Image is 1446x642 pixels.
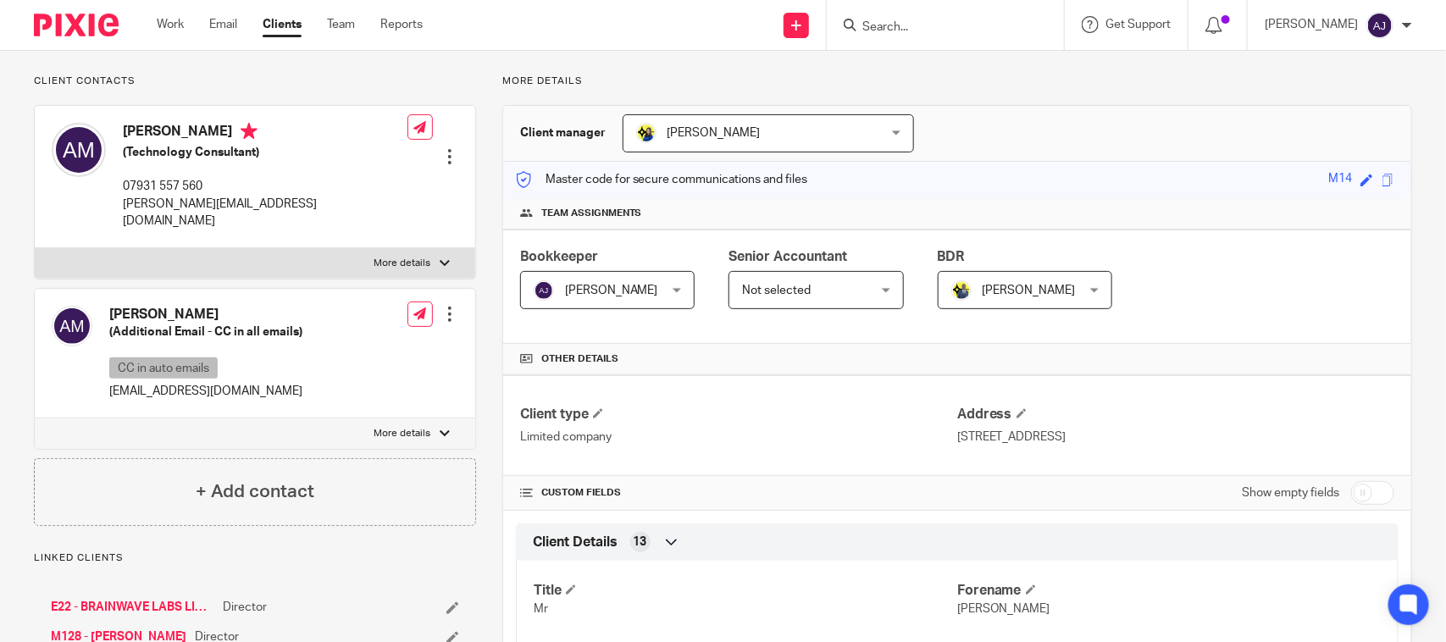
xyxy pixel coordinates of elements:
[533,534,618,551] span: Client Details
[520,406,957,423] h4: Client type
[1242,484,1339,501] label: Show empty fields
[123,123,407,144] h4: [PERSON_NAME]
[123,196,407,230] p: [PERSON_NAME][EMAIL_ADDRESS][DOMAIN_NAME]
[957,582,1381,600] h4: Forename
[565,285,658,296] span: [PERSON_NAME]
[52,306,92,346] img: svg%3E
[51,599,214,616] a: E22 - BRAINWAVE LABS LIMITED
[1105,19,1171,30] span: Get Support
[209,16,237,33] a: Email
[520,486,957,500] h4: CUSTOM FIELDS
[938,250,965,263] span: BDR
[157,16,184,33] a: Work
[263,16,302,33] a: Clients
[34,14,119,36] img: Pixie
[534,280,554,301] img: svg%3E
[196,479,314,505] h4: + Add contact
[380,16,423,33] a: Reports
[957,406,1394,423] h4: Address
[109,324,302,340] h5: (Additional Email - CC in all emails)
[520,250,598,263] span: Bookkeeper
[1265,16,1358,33] p: [PERSON_NAME]
[516,171,808,188] p: Master code for secure communications and files
[541,207,642,220] span: Team assignments
[861,20,1013,36] input: Search
[34,75,476,88] p: Client contacts
[374,427,431,440] p: More details
[957,429,1394,446] p: [STREET_ADDRESS]
[109,357,218,379] p: CC in auto emails
[634,534,647,551] span: 13
[34,551,476,565] p: Linked clients
[123,144,407,161] h5: (Technology Consultant)
[109,306,302,324] h4: [PERSON_NAME]
[374,257,431,270] p: More details
[520,125,606,141] h3: Client manager
[742,285,811,296] span: Not selected
[951,280,972,301] img: Dennis-Starbridge.jpg
[668,127,761,139] span: [PERSON_NAME]
[534,603,548,615] span: Mr
[541,352,618,366] span: Other details
[109,383,302,400] p: [EMAIL_ADDRESS][DOMAIN_NAME]
[636,123,657,143] img: Bobo-Starbridge%201.jpg
[534,582,957,600] h4: Title
[223,599,267,616] span: Director
[327,16,355,33] a: Team
[1328,170,1352,190] div: M14
[957,603,1050,615] span: [PERSON_NAME]
[502,75,1412,88] p: More details
[520,429,957,446] p: Limited company
[123,178,407,195] p: 07931 557 560
[1366,12,1393,39] img: svg%3E
[241,123,258,140] i: Primary
[52,123,106,177] img: svg%3E
[729,250,847,263] span: Senior Accountant
[983,285,1076,296] span: [PERSON_NAME]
